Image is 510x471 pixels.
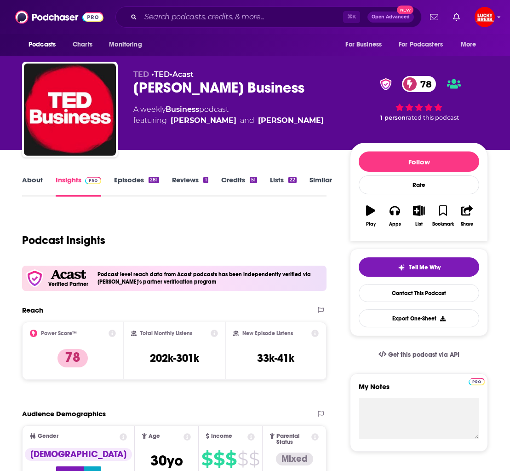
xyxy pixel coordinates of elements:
[203,177,208,183] div: 1
[399,38,443,51] span: For Podcasters
[359,199,383,233] button: Play
[389,221,401,227] div: Apps
[172,70,194,79] a: Acast
[249,452,259,466] span: $
[288,177,297,183] div: 22
[359,284,479,302] a: Contact This Podcast
[26,269,44,287] img: verfied icon
[51,270,86,279] img: Acast
[258,115,324,126] a: [PERSON_NAME]
[67,36,98,53] a: Charts
[475,7,495,27] button: Show profile menu
[461,38,476,51] span: More
[240,115,254,126] span: and
[343,11,360,23] span: ⌘ K
[469,378,485,385] img: Podchaser Pro
[22,175,43,197] a: About
[242,330,293,337] h2: New Episode Listens
[25,448,132,461] div: [DEMOGRAPHIC_DATA]
[397,6,413,14] span: New
[221,175,257,197] a: Credits51
[172,175,208,197] a: Reviews1
[56,175,101,197] a: InsightsPodchaser Pro
[22,36,68,53] button: open menu
[213,452,224,466] span: $
[150,452,183,470] span: 30 yo
[367,12,414,23] button: Open AdvancedNew
[133,115,324,126] span: featuring
[171,115,236,126] a: [PERSON_NAME]
[166,105,199,114] a: Business
[475,7,495,27] img: User Profile
[22,306,43,314] h2: Reach
[388,351,459,359] span: Get this podcast via API
[276,433,310,445] span: Parental Status
[250,177,257,183] div: 51
[211,433,232,439] span: Income
[201,452,212,466] span: $
[57,349,88,367] p: 78
[115,6,422,28] div: Search podcasts, credits, & more...
[151,70,170,79] span: •
[469,377,485,385] a: Pro website
[345,38,382,51] span: For Business
[461,221,473,227] div: Share
[15,8,103,26] img: Podchaser - Follow, Share and Rate Podcasts
[73,38,92,51] span: Charts
[309,175,332,197] a: Similar
[97,271,323,285] h4: Podcast level reach data from Acast podcasts has been independently verified via [PERSON_NAME]'s ...
[393,36,456,53] button: open menu
[455,199,479,233] button: Share
[170,70,194,79] span: •
[415,221,423,227] div: List
[140,330,192,337] h2: Total Monthly Listens
[133,70,149,79] span: TED
[22,409,106,418] h2: Audience Demographics
[276,453,313,465] div: Mixed
[409,264,441,271] span: Tell Me Why
[109,38,142,51] span: Monitoring
[449,9,464,25] a: Show notifications dropdown
[475,7,495,27] span: Logged in as annagregory
[398,264,405,271] img: tell me why sparkle
[426,9,442,25] a: Show notifications dropdown
[103,36,154,53] button: open menu
[150,351,199,365] h3: 202k-301k
[270,175,297,197] a: Lists22
[29,38,56,51] span: Podcasts
[359,175,479,194] div: Rate
[237,452,248,466] span: $
[431,199,455,233] button: Bookmark
[41,330,77,337] h2: Power Score™
[407,199,431,233] button: List
[85,177,101,184] img: Podchaser Pro
[149,433,160,439] span: Age
[24,64,116,156] img: TED Business
[225,452,236,466] span: $
[350,70,488,127] div: verified Badge78 1 personrated this podcast
[372,15,410,19] span: Open Advanced
[359,151,479,172] button: Follow
[432,221,454,227] div: Bookmark
[359,382,479,398] label: My Notes
[406,114,459,121] span: rated this podcast
[149,177,159,183] div: 281
[377,78,395,90] img: verified Badge
[380,114,406,121] span: 1 person
[402,76,436,92] a: 78
[359,309,479,327] button: Export One-Sheet
[38,433,58,439] span: Gender
[48,281,88,287] h5: Verified Partner
[133,104,324,126] div: A weekly podcast
[114,175,159,197] a: Episodes281
[22,233,105,247] h1: Podcast Insights
[141,10,343,24] input: Search podcasts, credits, & more...
[359,257,479,277] button: tell me why sparkleTell Me Why
[383,199,407,233] button: Apps
[371,343,467,366] a: Get this podcast via API
[454,36,488,53] button: open menu
[154,70,170,79] a: TED
[411,76,436,92] span: 78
